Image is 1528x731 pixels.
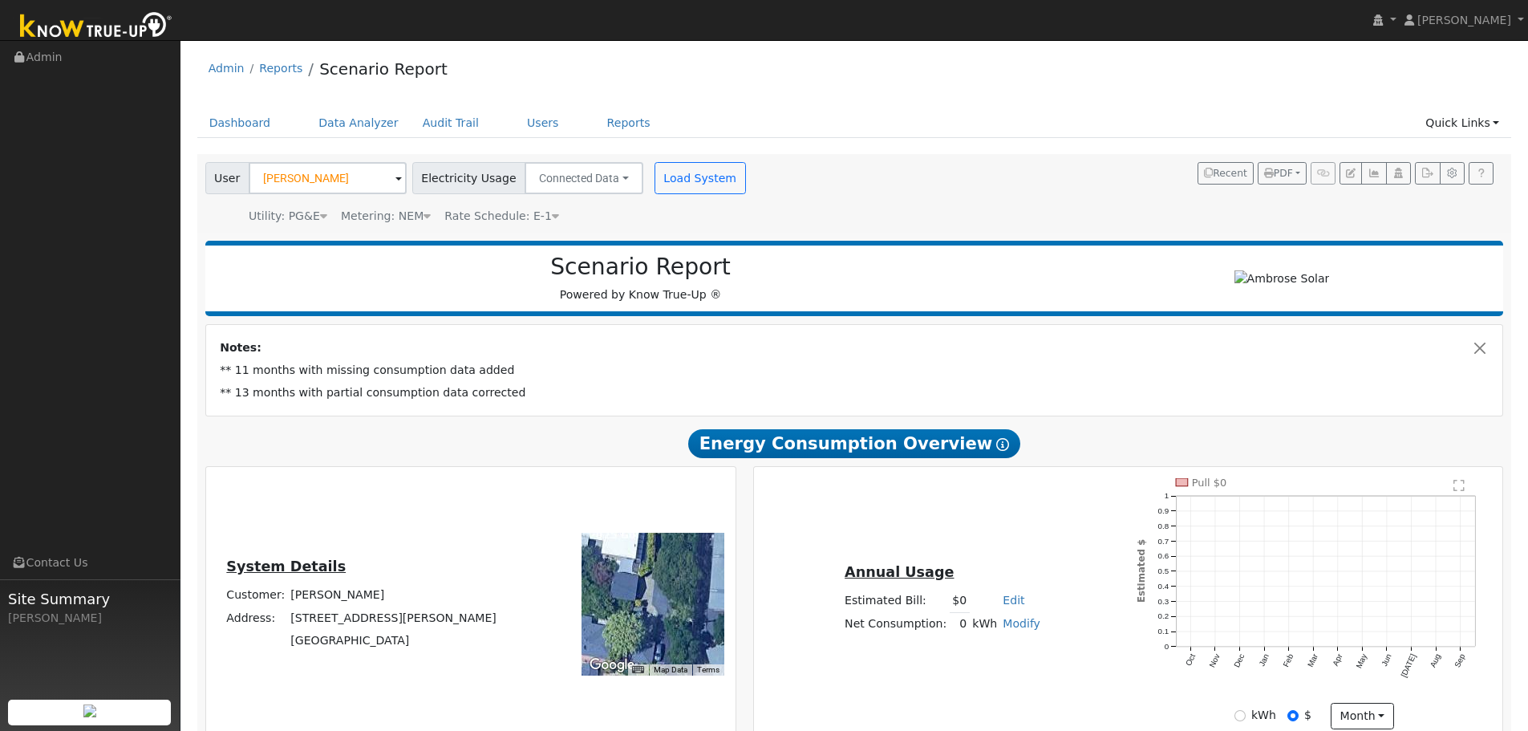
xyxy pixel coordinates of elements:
button: Load System [655,162,746,194]
input: kWh [1234,710,1246,721]
a: Dashboard [197,108,283,138]
text: [DATE] [1400,652,1418,679]
td: [GEOGRAPHIC_DATA] [288,629,500,652]
button: Export Interval Data [1415,162,1440,185]
text: 0.5 [1158,567,1169,575]
td: [PERSON_NAME] [288,584,500,607]
text: Jun [1380,652,1394,668]
text: Sep [1453,652,1468,668]
span: Alias: None [444,209,559,222]
div: [PERSON_NAME] [8,610,172,627]
span: Electricity Usage [412,162,525,194]
text: Nov [1208,652,1222,669]
button: Keyboard shortcuts [632,664,643,676]
text: 0.8 [1158,521,1169,530]
text: Oct [1184,652,1198,668]
td: 0 [950,612,970,636]
button: Map Data [654,664,687,676]
text: Jan [1258,652,1271,668]
text: Apr [1331,652,1345,667]
td: kWh [970,612,1000,636]
text: Mar [1306,652,1319,668]
img: Google [586,655,638,676]
i: Show Help [996,438,1009,451]
td: Address: [224,607,288,629]
div: Utility: PG&E [249,208,327,225]
button: month [1331,703,1394,730]
td: Net Consumption: [842,612,950,636]
span: User [205,162,249,194]
img: Ambrose Solar [1234,270,1330,287]
text: Pull $0 [1192,476,1227,488]
td: [STREET_ADDRESS][PERSON_NAME] [288,607,500,629]
a: Open this area in Google Maps (opens a new window) [586,655,638,676]
img: Know True-Up [12,9,180,45]
text: Estimated $ [1136,539,1147,603]
span: Site Summary [8,588,172,610]
text: 0.7 [1158,536,1169,545]
a: Terms (opens in new tab) [697,665,719,674]
text: 0.4 [1158,582,1169,591]
span: PDF [1264,168,1293,179]
text: 1 [1165,491,1169,500]
button: Login As [1386,162,1411,185]
h2: Scenario Report [221,254,1060,281]
u: System Details [226,558,346,575]
a: Edit [1003,594,1024,607]
a: Admin [209,62,245,75]
text:  [1454,478,1465,491]
td: Estimated Bill: [842,589,950,612]
input: $ [1287,710,1299,721]
text: 0 [1165,642,1169,651]
text: May [1355,652,1369,670]
a: Reports [595,108,663,138]
text: 0.6 [1158,551,1169,560]
text: Dec [1232,652,1246,669]
text: 0.2 [1158,611,1169,620]
button: PDF [1258,162,1307,185]
div: Powered by Know True-Up ® [213,254,1068,303]
label: $ [1304,707,1311,724]
span: Energy Consumption Overview [688,429,1020,458]
img: retrieve [83,705,96,717]
button: Multi-Series Graph [1361,162,1386,185]
td: Customer: [224,584,288,607]
text: 0.1 [1158,627,1169,636]
div: Metering: NEM [341,208,431,225]
span: [PERSON_NAME] [1417,14,1511,26]
text: Aug [1429,652,1442,668]
text: 0.9 [1158,506,1169,515]
label: kWh [1251,707,1276,724]
text: Feb [1282,652,1295,668]
a: Quick Links [1413,108,1511,138]
a: Data Analyzer [306,108,411,138]
button: Settings [1440,162,1465,185]
button: Edit User [1340,162,1362,185]
td: ** 13 months with partial consumption data corrected [217,382,1492,404]
a: Scenario Report [319,59,448,79]
text: 0.3 [1158,596,1169,605]
td: $0 [950,589,970,612]
a: Users [515,108,571,138]
button: Close [1472,339,1489,356]
button: Recent [1198,162,1254,185]
input: Select a User [249,162,407,194]
u: Annual Usage [845,564,954,580]
a: Audit Trail [411,108,491,138]
a: Modify [1003,617,1040,630]
td: ** 11 months with missing consumption data added [217,359,1492,382]
strong: Notes: [220,341,261,354]
button: Connected Data [525,162,643,194]
a: Reports [259,62,302,75]
a: Help Link [1469,162,1494,185]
